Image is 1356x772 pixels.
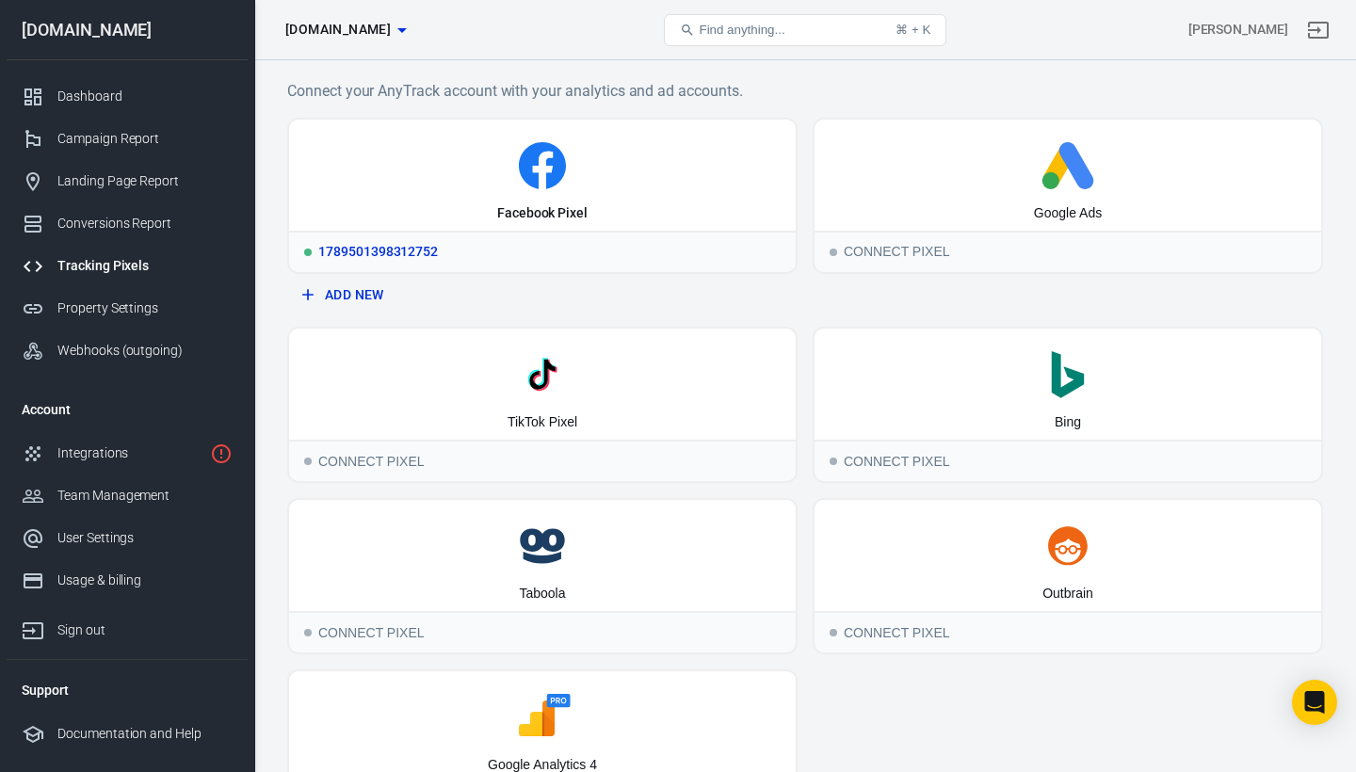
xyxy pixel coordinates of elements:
[815,440,1321,481] div: Connect Pixel
[1034,204,1102,223] div: Google Ads
[7,602,248,651] a: Sign out
[210,442,233,465] svg: 1 networks not verified yet
[57,528,233,548] div: User Settings
[57,87,233,106] div: Dashboard
[7,667,248,713] li: Support
[57,298,233,318] div: Property Settings
[7,517,248,559] a: User Settings
[7,387,248,432] li: Account
[57,443,202,463] div: Integrations
[57,214,233,233] div: Conversions Report
[304,629,312,636] span: Connect Pixel
[508,413,577,432] div: TikTok Pixel
[7,118,248,160] a: Campaign Report
[285,18,391,41] span: worldwidehealthytip.com
[7,75,248,118] a: Dashboard
[278,12,413,47] button: [DOMAIN_NAME]
[664,14,946,46] button: Find anything...⌘ + K
[287,79,1323,103] h6: Connect your AnyTrack account with your analytics and ad accounts.
[7,330,248,372] a: Webhooks (outgoing)
[57,341,233,361] div: Webhooks (outgoing)
[57,571,233,590] div: Usage & billing
[289,231,796,272] div: 1789501398312752
[7,245,248,287] a: Tracking Pixels
[289,611,796,652] div: Connect Pixel
[7,432,248,474] a: Integrations
[813,327,1323,483] button: BingConnect PixelConnect Pixel
[287,327,798,483] button: TikTok PixelConnect PixelConnect Pixel
[7,559,248,602] a: Usage & billing
[830,249,837,256] span: Connect Pixel
[1296,8,1341,53] a: Sign out
[57,256,233,276] div: Tracking Pixels
[304,249,312,256] span: Running
[289,440,796,481] div: Connect Pixel
[815,611,1321,652] div: Connect Pixel
[813,498,1323,654] button: OutbrainConnect PixelConnect Pixel
[304,458,312,465] span: Connect Pixel
[497,204,588,223] div: Facebook Pixel
[287,498,798,654] button: TaboolaConnect PixelConnect Pixel
[896,23,930,37] div: ⌘ + K
[57,129,233,149] div: Campaign Report
[57,486,233,506] div: Team Management
[830,629,837,636] span: Connect Pixel
[830,458,837,465] span: Connect Pixel
[519,585,565,603] div: Taboola
[287,118,798,274] a: Facebook PixelRunning1789501398312752
[7,202,248,245] a: Conversions Report
[1188,20,1288,40] div: Account id: GXqx2G2u
[1055,413,1081,432] div: Bing
[57,620,233,640] div: Sign out
[7,474,248,517] a: Team Management
[1042,585,1093,603] div: Outbrain
[1292,680,1337,725] div: Open Intercom Messenger
[295,278,790,313] button: Add New
[57,724,233,744] div: Documentation and Help
[7,22,248,39] div: [DOMAIN_NAME]
[7,287,248,330] a: Property Settings
[815,231,1321,272] div: Connect Pixel
[813,118,1323,274] button: Google AdsConnect PixelConnect Pixel
[7,160,248,202] a: Landing Page Report
[699,23,784,37] span: Find anything...
[57,171,233,191] div: Landing Page Report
